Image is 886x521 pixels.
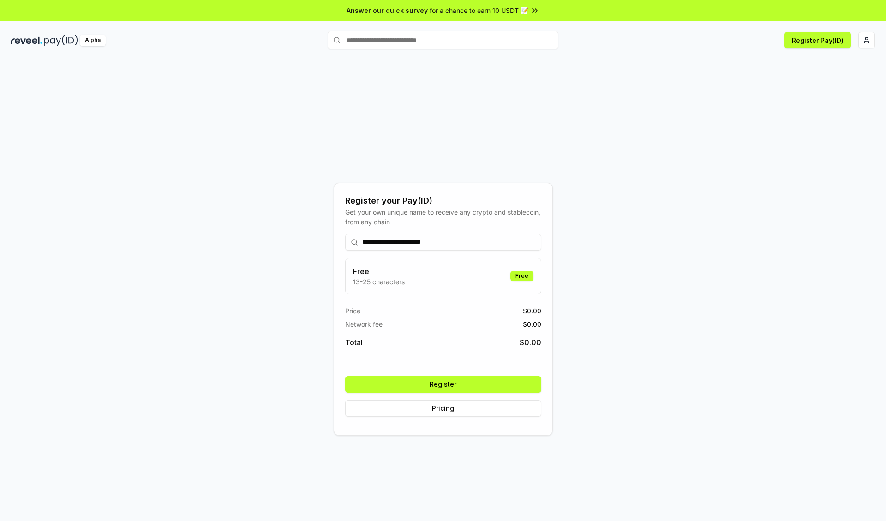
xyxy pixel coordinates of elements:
[345,207,541,227] div: Get your own unique name to receive any crypto and stablecoin, from any chain
[345,376,541,393] button: Register
[353,266,405,277] h3: Free
[345,400,541,417] button: Pricing
[11,35,42,46] img: reveel_dark
[345,194,541,207] div: Register your Pay(ID)
[784,32,851,48] button: Register Pay(ID)
[44,35,78,46] img: pay_id
[523,319,541,329] span: $ 0.00
[523,306,541,316] span: $ 0.00
[510,271,533,281] div: Free
[430,6,528,15] span: for a chance to earn 10 USDT 📝
[520,337,541,348] span: $ 0.00
[347,6,428,15] span: Answer our quick survey
[345,319,383,329] span: Network fee
[345,306,360,316] span: Price
[80,35,106,46] div: Alpha
[353,277,405,287] p: 13-25 characters
[345,337,363,348] span: Total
